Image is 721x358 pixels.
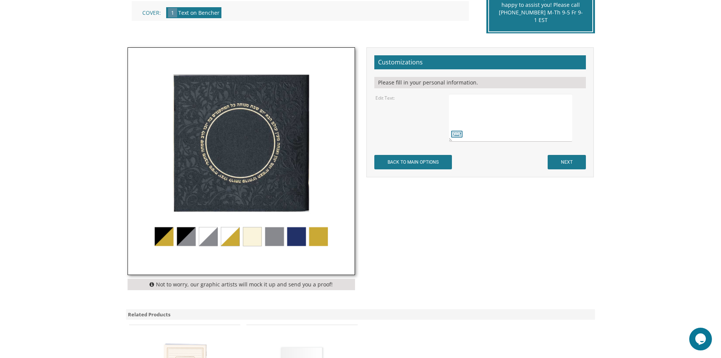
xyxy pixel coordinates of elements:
[142,9,161,16] span: Cover:
[374,55,586,70] h2: Customizations
[689,328,713,350] iframe: chat widget
[168,8,177,17] span: 1
[374,77,586,88] div: Please fill in your personal information.
[128,48,355,275] img: simchonim_round_emboss.jpg
[548,155,586,169] input: NEXT
[126,309,595,320] div: Related Products
[128,279,355,290] div: Not to worry, our graphic artists will mock it up and send you a proof!
[374,155,452,169] input: BACK TO MAIN OPTIONS
[375,95,395,101] label: Edit Text:
[178,9,220,16] span: Text on Bencher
